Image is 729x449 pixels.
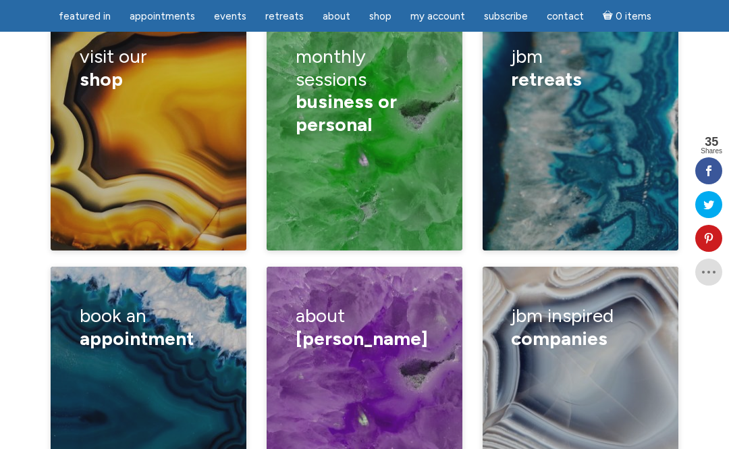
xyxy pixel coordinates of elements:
span: My Account [410,10,465,22]
span: featured in [59,10,111,22]
span: Companies [511,327,607,350]
span: About [323,10,350,22]
span: Shares [701,148,722,155]
h3: jbm inspired [511,295,649,359]
span: Retreats [265,10,304,22]
span: shop [80,68,123,90]
span: retreats [511,68,582,90]
h3: visit our [80,36,218,100]
h3: book an [80,295,218,359]
span: 0 items [616,11,651,22]
h3: monthly sessions [296,36,434,145]
span: Shop [369,10,391,22]
span: 35 [701,136,722,148]
span: [PERSON_NAME] [296,327,428,350]
a: About [315,3,358,30]
span: Contact [547,10,584,22]
span: appointment [80,327,194,350]
span: business or personal [296,90,397,136]
a: Retreats [257,3,312,30]
a: My Account [402,3,473,30]
a: Events [206,3,254,30]
h3: about [296,295,434,359]
a: Cart0 items [595,2,659,30]
span: Events [214,10,246,22]
a: Shop [361,3,400,30]
a: Appointments [122,3,203,30]
h3: JBM [511,36,649,100]
a: featured in [51,3,119,30]
a: Subscribe [476,3,536,30]
span: Appointments [130,10,195,22]
i: Cart [603,10,616,22]
a: Contact [539,3,592,30]
span: Subscribe [484,10,528,22]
